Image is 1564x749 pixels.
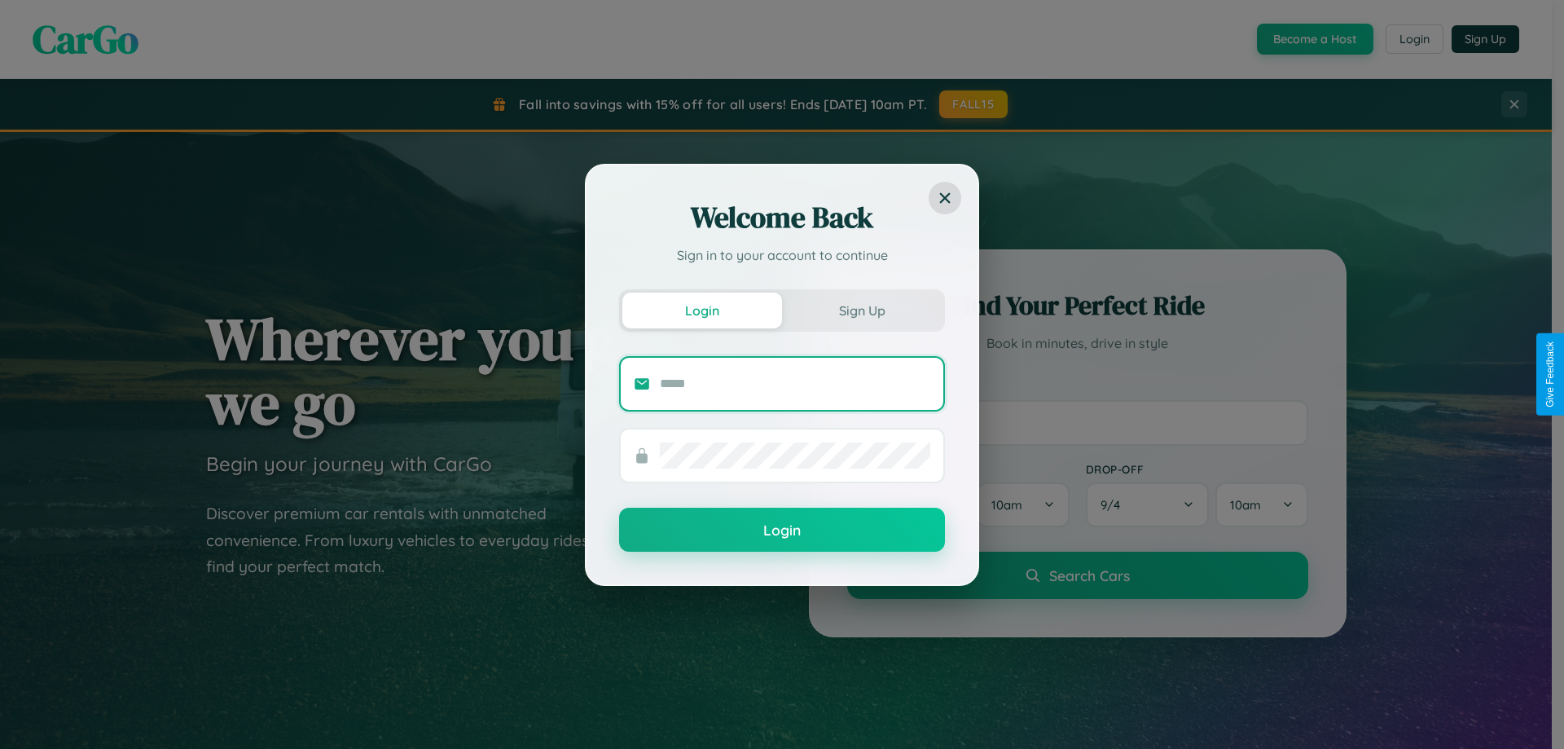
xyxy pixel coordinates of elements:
[1544,341,1556,408] div: Give Feedback
[622,293,782,328] button: Login
[782,293,942,328] button: Sign Up
[619,245,945,265] p: Sign in to your account to continue
[619,508,945,552] button: Login
[619,198,945,237] h2: Welcome Back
